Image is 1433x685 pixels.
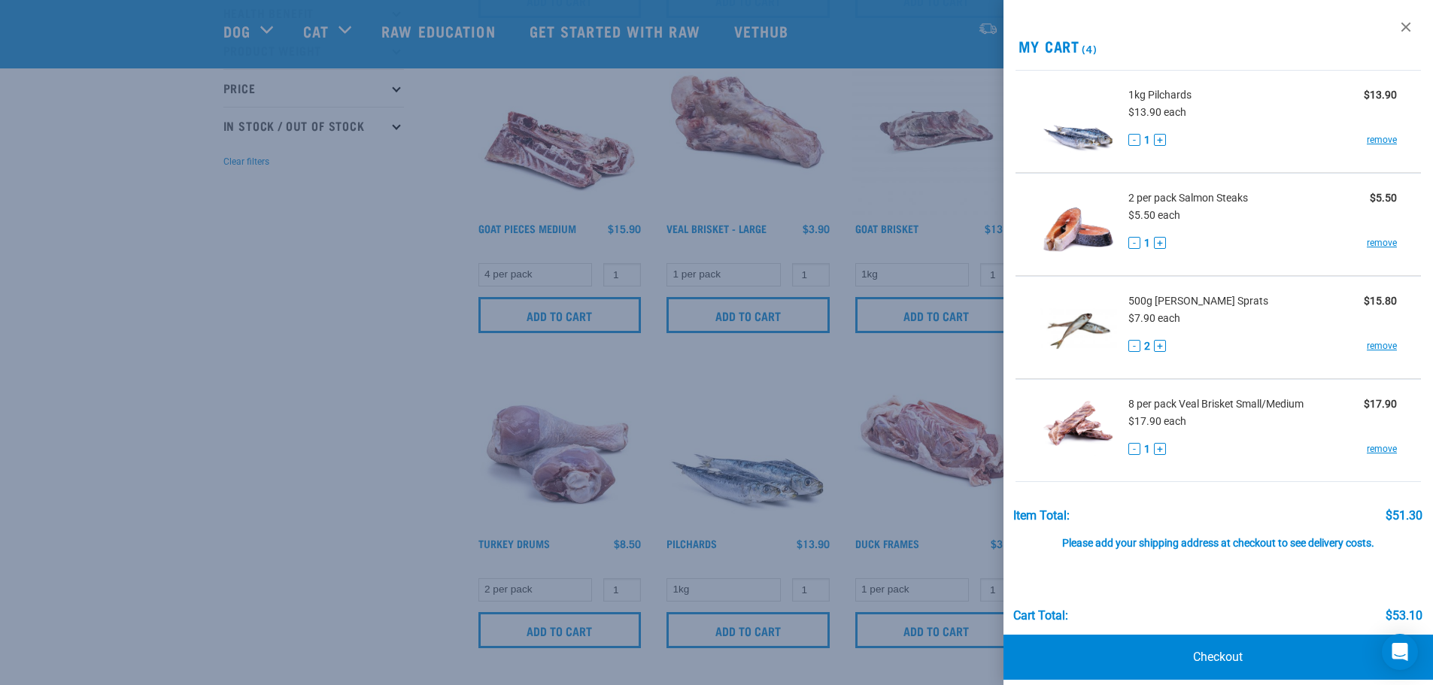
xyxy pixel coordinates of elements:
div: Please add your shipping address at checkout to see delivery costs. [1013,523,1422,550]
div: $51.30 [1386,509,1422,523]
span: 1 [1144,132,1150,148]
div: Cart total: [1013,609,1068,623]
button: + [1154,134,1166,146]
strong: $17.90 [1364,398,1397,410]
span: $13.90 each [1128,106,1186,118]
a: remove [1367,133,1397,147]
button: - [1128,340,1140,352]
span: $17.90 each [1128,415,1186,427]
button: + [1154,443,1166,455]
img: Salmon Steaks [1040,186,1117,263]
button: - [1128,443,1140,455]
div: Open Intercom Messenger [1382,634,1418,670]
button: - [1128,237,1140,249]
strong: $13.90 [1364,89,1397,101]
img: Jack Mackerel Sprats [1040,289,1117,366]
span: 2 [1144,338,1150,354]
span: 8 per pack Veal Brisket Small/Medium [1128,396,1304,412]
span: $5.50 each [1128,209,1180,221]
span: $7.90 each [1128,312,1180,324]
div: Item Total: [1013,509,1070,523]
a: remove [1367,339,1397,353]
button: + [1154,237,1166,249]
button: - [1128,134,1140,146]
div: $53.10 [1386,609,1422,623]
span: (4) [1079,46,1097,51]
a: remove [1367,442,1397,456]
button: + [1154,340,1166,352]
span: 2 per pack Salmon Steaks [1128,190,1248,206]
span: 1 [1144,235,1150,251]
span: 1kg Pilchards [1128,87,1192,103]
strong: $5.50 [1370,192,1397,204]
img: Veal Brisket Small/Medium [1040,392,1117,469]
span: 500g [PERSON_NAME] Sprats [1128,293,1268,309]
a: remove [1367,236,1397,250]
span: 1 [1144,441,1150,457]
img: Pilchards [1040,83,1117,160]
strong: $15.80 [1364,295,1397,307]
